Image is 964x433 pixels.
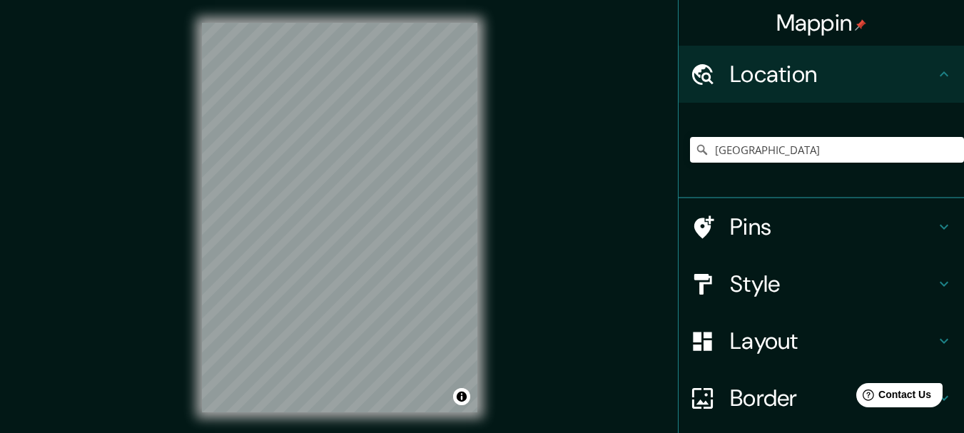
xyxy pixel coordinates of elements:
div: Layout [679,312,964,370]
div: Location [679,46,964,103]
h4: Pins [730,213,935,241]
div: Pins [679,198,964,255]
input: Pick your city or area [690,137,964,163]
h4: Location [730,60,935,88]
img: pin-icon.png [855,19,866,31]
h4: Mappin [776,9,867,37]
h4: Style [730,270,935,298]
canvas: Map [202,23,477,412]
button: Toggle attribution [453,388,470,405]
div: Style [679,255,964,312]
div: Border [679,370,964,427]
h4: Border [730,384,935,412]
iframe: Help widget launcher [837,377,948,417]
h4: Layout [730,327,935,355]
